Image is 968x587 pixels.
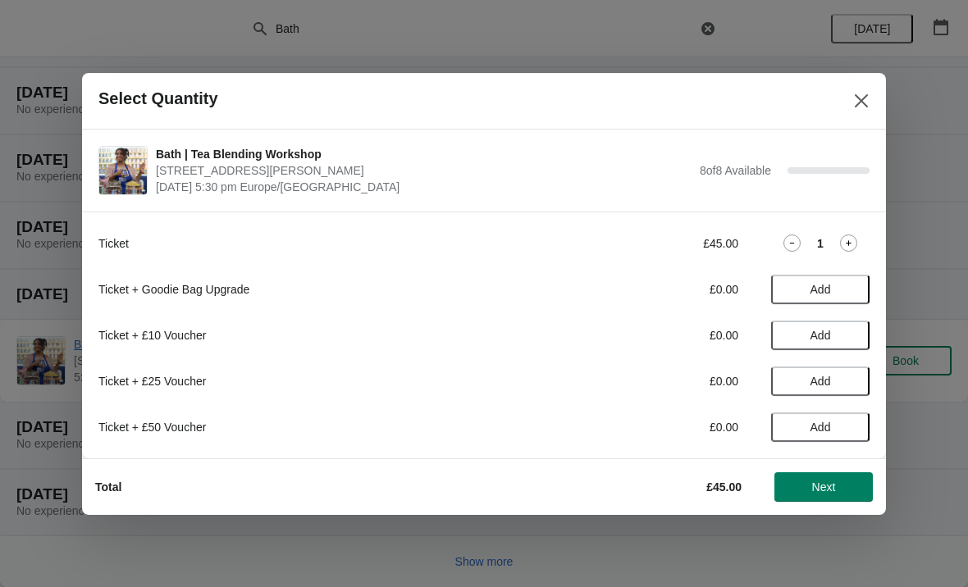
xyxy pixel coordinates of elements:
[587,373,738,389] div: £0.00
[771,412,870,442] button: Add
[156,162,692,179] span: [STREET_ADDRESS][PERSON_NAME]
[587,281,738,298] div: £0.00
[700,164,771,177] span: 8 of 8 Available
[98,281,554,298] div: Ticket + Goodie Bag Upgrade
[810,329,831,342] span: Add
[98,235,554,252] div: Ticket
[98,373,554,389] div: Ticket + £25 Voucher
[810,283,831,296] span: Add
[587,235,738,252] div: £45.00
[156,179,692,195] span: [DATE] 5:30 pm Europe/[GEOGRAPHIC_DATA]
[771,366,870,396] button: Add
[587,327,738,344] div: £0.00
[587,419,738,435] div: £0.00
[774,472,873,502] button: Next
[99,147,147,194] img: Bath | Tea Blending Workshop | 5 Burton Street, Bath, BA1 1BN | January 11 | 5:30 pm Europe/London
[817,235,824,252] strong: 1
[98,419,554,435] div: Ticket + £50 Voucher
[95,480,121,494] strong: Total
[706,480,742,494] strong: £45.00
[156,146,692,162] span: Bath | Tea Blending Workshop
[771,321,870,350] button: Add
[810,421,831,434] span: Add
[98,327,554,344] div: Ticket + £10 Voucher
[847,86,876,116] button: Close
[771,275,870,304] button: Add
[812,480,836,494] span: Next
[98,89,218,108] h2: Select Quantity
[810,375,831,388] span: Add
